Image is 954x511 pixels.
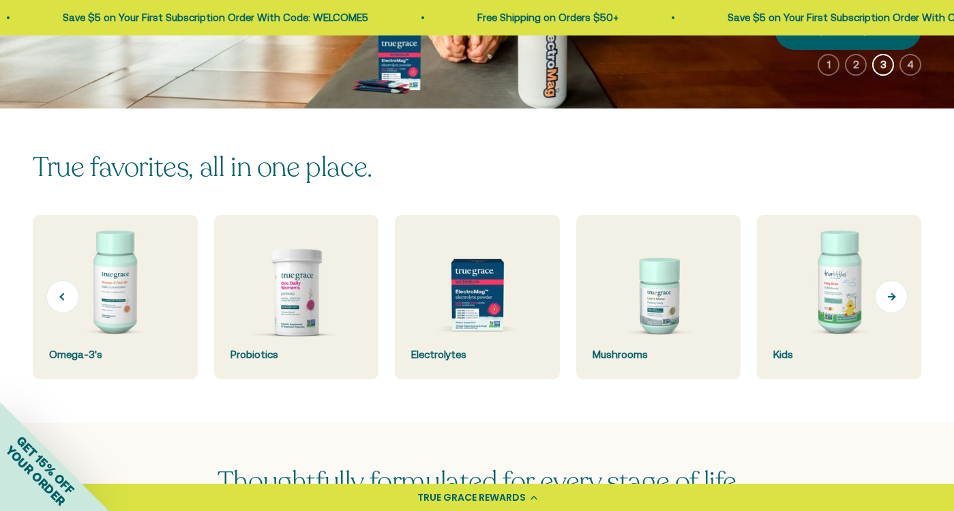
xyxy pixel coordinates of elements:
[214,215,378,379] a: Probiotics
[445,12,586,23] a: Free Shipping on Orders $50+
[845,54,867,76] button: 2
[14,433,77,497] span: GET 15% OFF
[49,347,181,363] div: Omega-3's
[576,215,741,379] a: Mushrooms
[30,10,336,26] p: Save $5 on Your First Subscription Order With Code: WELCOME5
[33,215,197,379] a: Omega-3's
[230,347,362,363] div: Probiotics
[218,463,736,500] span: Thoughtfully formulated for every stage of life
[33,149,372,186] split-lines: True favorites, all in one place.
[872,54,894,76] button: 3
[417,491,526,505] div: TRUE GRACE REWARDS
[818,54,839,76] button: 1
[411,347,543,363] div: Electrolytes
[899,54,921,76] button: 4
[593,347,724,363] div: Mushrooms
[3,443,68,508] span: YOUR ORDER
[757,215,921,379] a: Kids
[773,347,905,363] div: Kids
[395,215,559,379] a: Electrolytes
